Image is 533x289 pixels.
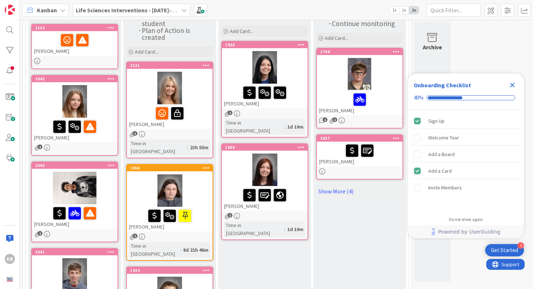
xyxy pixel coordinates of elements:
a: 2037[PERSON_NAME] [316,134,403,180]
span: Add Card... [325,35,348,41]
div: 2045 [35,76,117,81]
div: 1d 10m [285,123,305,131]
div: Footer [408,225,524,238]
a: 1868[PERSON_NAME]Time in [GEOGRAPHIC_DATA]:1d 10m [221,143,308,240]
div: 1868 [225,145,307,150]
div: 2043[PERSON_NAME] [32,162,117,229]
div: 2037 [320,136,402,141]
div: Add a Board is incomplete. [411,146,521,162]
div: 1866 [130,166,212,171]
div: Checklist Container [408,74,524,238]
a: 2131[PERSON_NAME]Time in [GEOGRAPHIC_DATA]:23h 55m [126,62,213,158]
div: 2045 [32,76,117,82]
div: Add a Card [428,167,452,175]
div: 1744 [317,49,402,55]
div: Invite Members is incomplete. [411,180,521,196]
span: Kanban [37,6,57,14]
a: 1936[PERSON_NAME]Time in [GEOGRAPHIC_DATA]:1d 10m [221,41,308,138]
div: 2041 [32,249,117,255]
a: 2043[PERSON_NAME] [31,162,118,242]
img: avatar [5,274,15,284]
a: 2132[PERSON_NAME] [31,24,118,69]
div: 23h 55m [188,143,210,151]
a: Powered by UserGuiding [412,225,520,238]
div: 40% [414,95,423,101]
div: Onboarding Checklist [414,81,471,89]
div: KR [5,254,15,264]
div: 1868[PERSON_NAME] [222,144,307,211]
div: [PERSON_NAME] [222,84,307,108]
div: Welcome Tour is incomplete. [411,130,521,146]
div: 2043 [32,162,117,169]
a: Show More (4) [316,185,403,197]
span: 1 [332,117,337,122]
b: Life Sciences Interventions - [DATE]-[DATE] [76,7,188,14]
div: 2043 [35,163,117,168]
span: 1 [38,144,42,149]
div: [PERSON_NAME] [32,118,117,142]
input: Quick Filter... [426,4,481,17]
span: : [187,143,188,151]
span: 1 [228,110,232,115]
div: [PERSON_NAME] [32,204,117,229]
a: 2045[PERSON_NAME] [31,75,118,156]
div: 2131 [127,62,212,69]
div: 1866[PERSON_NAME] [127,165,212,231]
div: [PERSON_NAME] [127,207,212,231]
div: Time in [GEOGRAPHIC_DATA] [129,242,180,258]
div: Checklist progress: 40% [414,95,518,101]
div: 1868 [222,144,307,151]
span: Powered by UserGuiding [438,227,500,236]
div: 2131[PERSON_NAME] [127,62,212,129]
div: Time in [GEOGRAPHIC_DATA] [224,119,284,135]
div: 1744 [320,49,402,54]
span: 1 [133,234,137,238]
div: [PERSON_NAME] [222,186,307,211]
span: Continue monitoring [332,19,395,28]
div: Do not show again [449,217,483,222]
div: [PERSON_NAME] [317,142,402,166]
span: 3x [409,7,419,14]
a: 1744[PERSON_NAME] [316,48,403,129]
div: Sign Up [428,117,445,125]
div: 1866 [127,165,212,171]
span: 1x [389,7,399,14]
div: [PERSON_NAME] [32,31,117,56]
span: : [284,123,285,131]
div: Open Get Started checklist, remaining modules: 3 [485,244,524,256]
div: Invite Members [428,183,462,192]
div: Checklist items [408,110,524,212]
span: : [284,225,285,233]
div: 2131 [130,63,212,68]
span: 1 [228,213,232,218]
div: [PERSON_NAME] [127,104,212,129]
div: 1936[PERSON_NAME] [222,42,307,108]
div: [PERSON_NAME] [317,91,402,115]
div: 1936 [225,42,307,47]
div: 2132 [32,25,117,31]
div: 2037 [317,135,402,142]
span: 1 [38,231,42,236]
img: Visit kanbanzone.com [5,5,15,15]
div: Time in [GEOGRAPHIC_DATA] [129,139,187,155]
span: Plan of Action is created [142,26,191,42]
div: 3 [517,242,524,249]
div: Archive [423,43,442,51]
a: 1866[PERSON_NAME]Time in [GEOGRAPHIC_DATA]:8d 21h 46m [126,164,213,261]
span: Add Card... [135,49,158,55]
div: Add a Board [428,150,455,159]
div: 2132 [35,25,117,30]
div: 2045[PERSON_NAME] [32,76,117,142]
div: 8d 21h 46m [181,246,210,254]
div: Welcome Tour [428,133,459,142]
span: 2x [399,7,409,14]
div: 2041 [35,250,117,255]
div: Get Started [491,247,518,254]
div: Add a Card is complete. [411,163,521,179]
span: 1 [323,117,327,122]
div: 2037[PERSON_NAME] [317,135,402,166]
div: Sign Up is complete. [411,113,521,129]
div: 1744[PERSON_NAME] [317,49,402,115]
span: Support [15,1,33,10]
span: Add Card... [230,28,253,34]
